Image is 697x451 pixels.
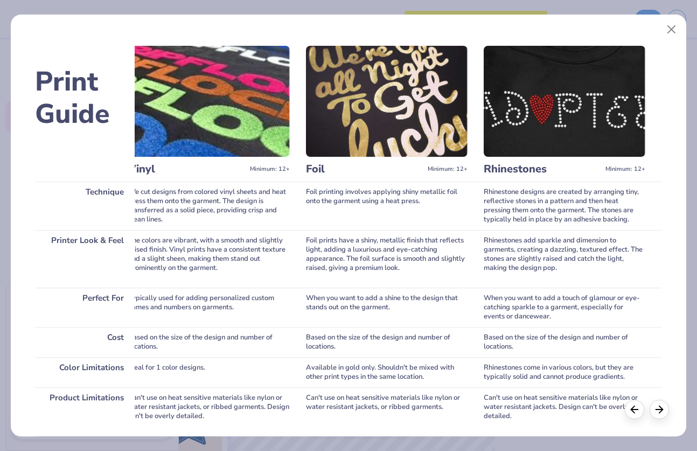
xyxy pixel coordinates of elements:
[306,387,468,436] div: Can't use on heat sensitive materials like nylon or water resistant jackets, or ribbed garments.
[306,46,468,157] img: Foil
[128,327,290,357] div: Based on the size of the design and number of locations.
[484,288,645,327] div: When you want to add a touch of glamour or eye-catching sparkle to a garment, especially for even...
[484,46,645,157] img: Rhinestones
[128,182,290,230] div: We cut designs from colored vinyl sheets and heat press them onto the garment. The design is tran...
[128,46,290,157] img: Vinyl
[35,230,135,288] div: Printer Look & Feel
[35,288,135,327] div: Perfect For
[306,162,423,176] h3: Foil
[605,165,645,173] span: Minimum: 12+
[128,387,290,436] div: Can't use on heat sensitive materials like nylon or water resistant jackets, or ribbed garments. ...
[128,288,290,327] div: Typically used for adding personalized custom names and numbers on garments.
[484,162,601,176] h3: Rhinestones
[484,327,645,357] div: Based on the size of the design and number of locations.
[128,357,290,387] div: Ideal for 1 color designs.
[484,357,645,387] div: Rhinestones come in various colors, but they are typically solid and cannot produce gradients.
[250,165,290,173] span: Minimum: 12+
[35,357,135,387] div: Color Limitations
[35,387,135,436] div: Product Limitations
[128,230,290,288] div: The colors are vibrant, with a smooth and slightly raised finish. Vinyl prints have a consistent ...
[306,357,468,387] div: Available in gold only. Shouldn't be mixed with other print types in the same location.
[428,165,468,173] span: Minimum: 12+
[35,66,135,130] h2: Print Guide
[306,327,468,357] div: Based on the size of the design and number of locations.
[306,182,468,230] div: Foil printing involves applying shiny metallic foil onto the garment using a heat press.
[35,182,135,230] div: Technique
[35,327,135,357] div: Cost
[661,19,681,40] button: Close
[484,387,645,436] div: Can't use on heat sensitive materials like nylon or water resistant jackets. Design can't be over...
[484,230,645,288] div: Rhinestones add sparkle and dimension to garments, creating a dazzling, textured effect. The ston...
[306,230,468,288] div: Foil prints have a shiny, metallic finish that reflects light, adding a luxurious and eye-catchin...
[484,182,645,230] div: Rhinestone designs are created by arranging tiny, reflective stones in a pattern and then heat pr...
[306,288,468,327] div: When you want to add a shine to the design that stands out on the garment.
[128,162,246,176] h3: Vinyl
